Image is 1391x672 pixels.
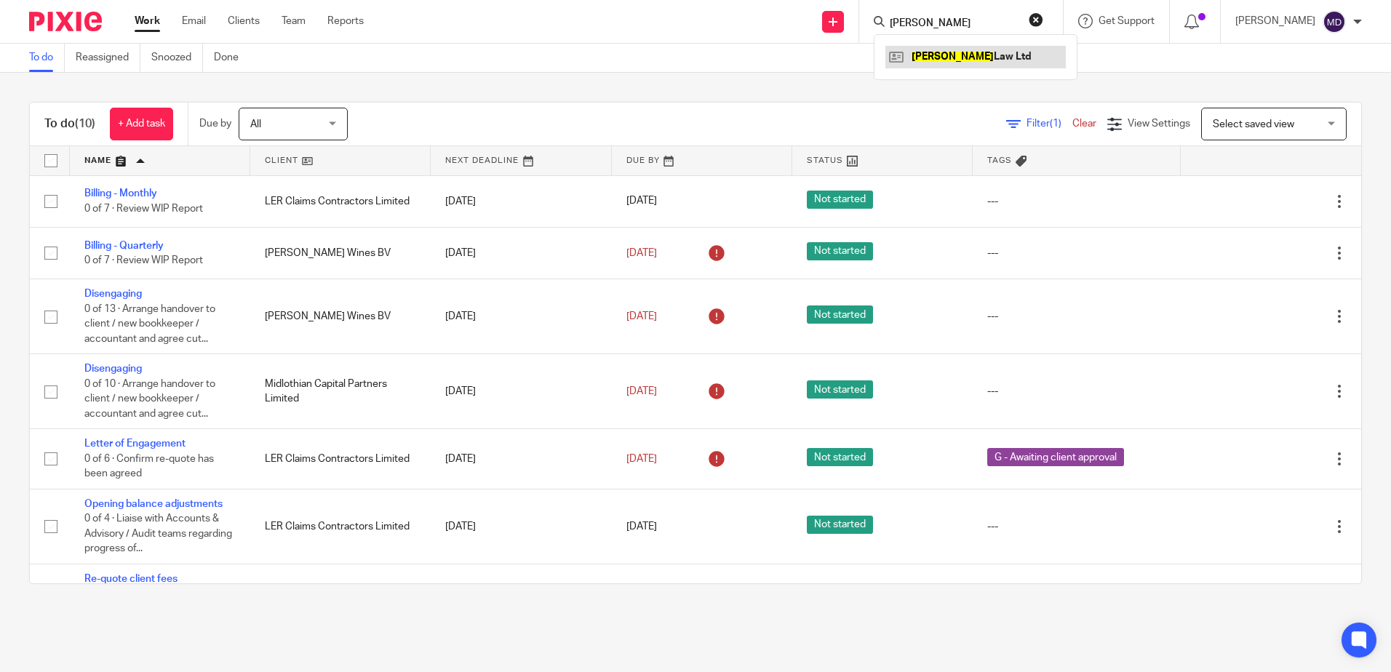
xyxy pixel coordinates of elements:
[250,227,431,279] td: [PERSON_NAME] Wines BV
[250,429,431,489] td: LER Claims Contractors Limited
[76,44,140,72] a: Reassigned
[1027,119,1072,129] span: Filter
[807,242,873,260] span: Not started
[987,448,1124,466] span: G - Awaiting client approval
[1235,14,1315,28] p: [PERSON_NAME]
[84,574,178,584] a: Re-quote client fees
[431,175,611,227] td: [DATE]
[987,156,1012,164] span: Tags
[250,354,431,429] td: Midlothian Capital Partners Limited
[626,311,657,321] span: [DATE]
[84,379,215,419] span: 0 of 10 · Arrange handover to client / new bookkeeper / accountant and agree cut...
[29,44,65,72] a: To do
[626,196,657,207] span: [DATE]
[327,14,364,28] a: Reports
[250,279,431,354] td: [PERSON_NAME] Wines BV
[807,305,873,324] span: Not started
[84,241,164,251] a: Billing - Quarterly
[431,279,611,354] td: [DATE]
[228,14,260,28] a: Clients
[1072,119,1096,129] a: Clear
[84,188,157,199] a: Billing - Monthly
[807,516,873,534] span: Not started
[84,255,203,265] span: 0 of 7 · Review WIP Report
[250,489,431,564] td: LER Claims Contractors Limited
[84,364,142,374] a: Disengaging
[807,191,873,209] span: Not started
[626,386,657,396] span: [DATE]
[987,519,1166,534] div: ---
[431,227,611,279] td: [DATE]
[29,12,102,31] img: Pixie
[84,439,186,449] a: Letter of Engagement
[431,354,611,429] td: [DATE]
[626,521,657,532] span: [DATE]
[626,454,657,464] span: [DATE]
[84,289,142,299] a: Disengaging
[888,17,1019,31] input: Search
[182,14,206,28] a: Email
[250,119,261,129] span: All
[84,513,232,553] span: 0 of 4 · Liaise with Accounts & Advisory / Audit teams regarding progress of...
[1029,12,1043,27] button: Clear
[250,175,431,227] td: LER Claims Contractors Limited
[44,116,95,132] h1: To do
[199,116,231,131] p: Due by
[250,564,431,623] td: JSHealth Vitamins UK Ltd
[807,448,873,466] span: Not started
[626,248,657,258] span: [DATE]
[1323,10,1346,33] img: svg%3E
[214,44,250,72] a: Done
[84,499,223,509] a: Opening balance adjustments
[1213,119,1294,129] span: Select saved view
[431,564,611,623] td: [DATE]
[431,489,611,564] td: [DATE]
[987,246,1166,260] div: ---
[807,380,873,399] span: Not started
[110,108,173,140] a: + Add task
[282,14,306,28] a: Team
[75,118,95,129] span: (10)
[84,454,214,479] span: 0 of 6 · Confirm re-quote has been agreed
[1099,16,1155,26] span: Get Support
[84,204,203,214] span: 0 of 7 · Review WIP Report
[987,194,1166,209] div: ---
[987,309,1166,324] div: ---
[1128,119,1190,129] span: View Settings
[987,384,1166,399] div: ---
[135,14,160,28] a: Work
[151,44,203,72] a: Snoozed
[1050,119,1061,129] span: (1)
[84,304,215,344] span: 0 of 13 · Arrange handover to client / new bookkeeper / accountant and agree cut...
[431,429,611,489] td: [DATE]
